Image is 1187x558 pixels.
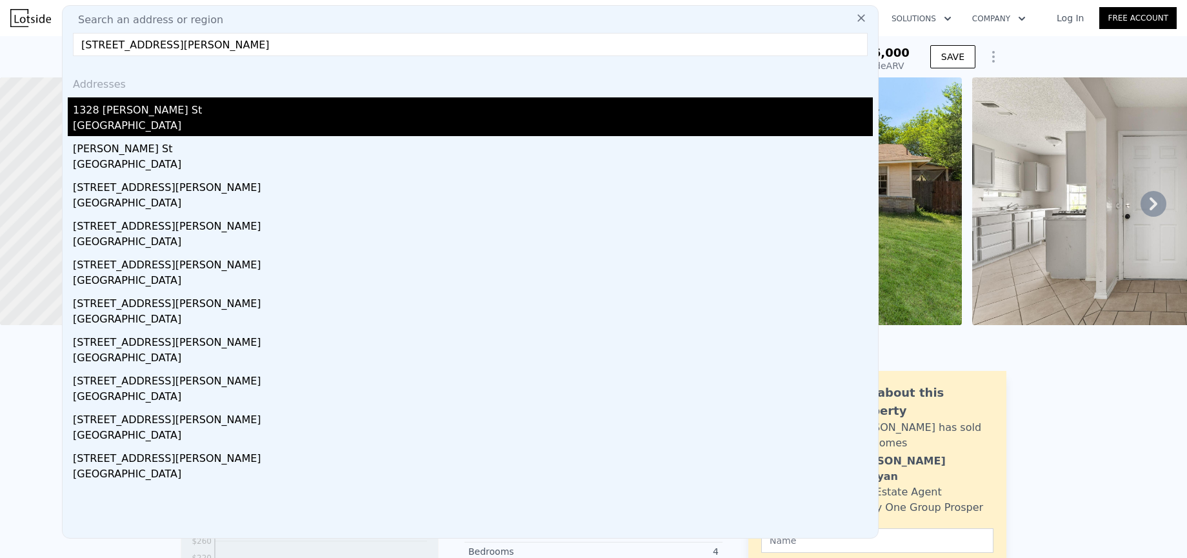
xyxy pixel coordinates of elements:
[962,7,1036,30] button: Company
[73,118,873,136] div: [GEOGRAPHIC_DATA]
[73,350,873,368] div: [GEOGRAPHIC_DATA]
[192,537,212,546] tspan: $260
[981,44,1006,70] button: Show Options
[73,136,873,157] div: [PERSON_NAME] St
[68,66,873,97] div: Addresses
[73,252,873,273] div: [STREET_ADDRESS][PERSON_NAME]
[73,389,873,407] div: [GEOGRAPHIC_DATA]
[881,7,962,30] button: Solutions
[593,545,719,558] div: 4
[73,195,873,214] div: [GEOGRAPHIC_DATA]
[73,407,873,428] div: [STREET_ADDRESS][PERSON_NAME]
[850,484,942,500] div: Real Estate Agent
[73,330,873,350] div: [STREET_ADDRESS][PERSON_NAME]
[850,384,993,420] div: Ask about this property
[468,545,593,558] div: Bedrooms
[73,291,873,312] div: [STREET_ADDRESS][PERSON_NAME]
[850,500,983,515] div: Realty One Group Prosper
[73,157,873,175] div: [GEOGRAPHIC_DATA]
[68,12,223,28] span: Search an address or region
[73,446,873,466] div: [STREET_ADDRESS][PERSON_NAME]
[1041,12,1099,25] a: Log In
[73,97,873,118] div: 1328 [PERSON_NAME] St
[73,214,873,234] div: [STREET_ADDRESS][PERSON_NAME]
[848,59,910,72] div: Lotside ARV
[73,273,873,291] div: [GEOGRAPHIC_DATA]
[10,9,51,27] img: Lotside
[761,528,993,553] input: Name
[930,45,975,68] button: SAVE
[850,453,993,484] div: [PERSON_NAME] Narayan
[73,33,868,56] input: Enter an address, city, region, neighborhood or zip code
[848,46,910,59] span: $326,000
[73,368,873,389] div: [STREET_ADDRESS][PERSON_NAME]
[73,234,873,252] div: [GEOGRAPHIC_DATA]
[73,466,873,484] div: [GEOGRAPHIC_DATA]
[73,428,873,446] div: [GEOGRAPHIC_DATA]
[1099,7,1177,29] a: Free Account
[73,175,873,195] div: [STREET_ADDRESS][PERSON_NAME]
[73,312,873,330] div: [GEOGRAPHIC_DATA]
[850,420,993,451] div: [PERSON_NAME] has sold 129 homes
